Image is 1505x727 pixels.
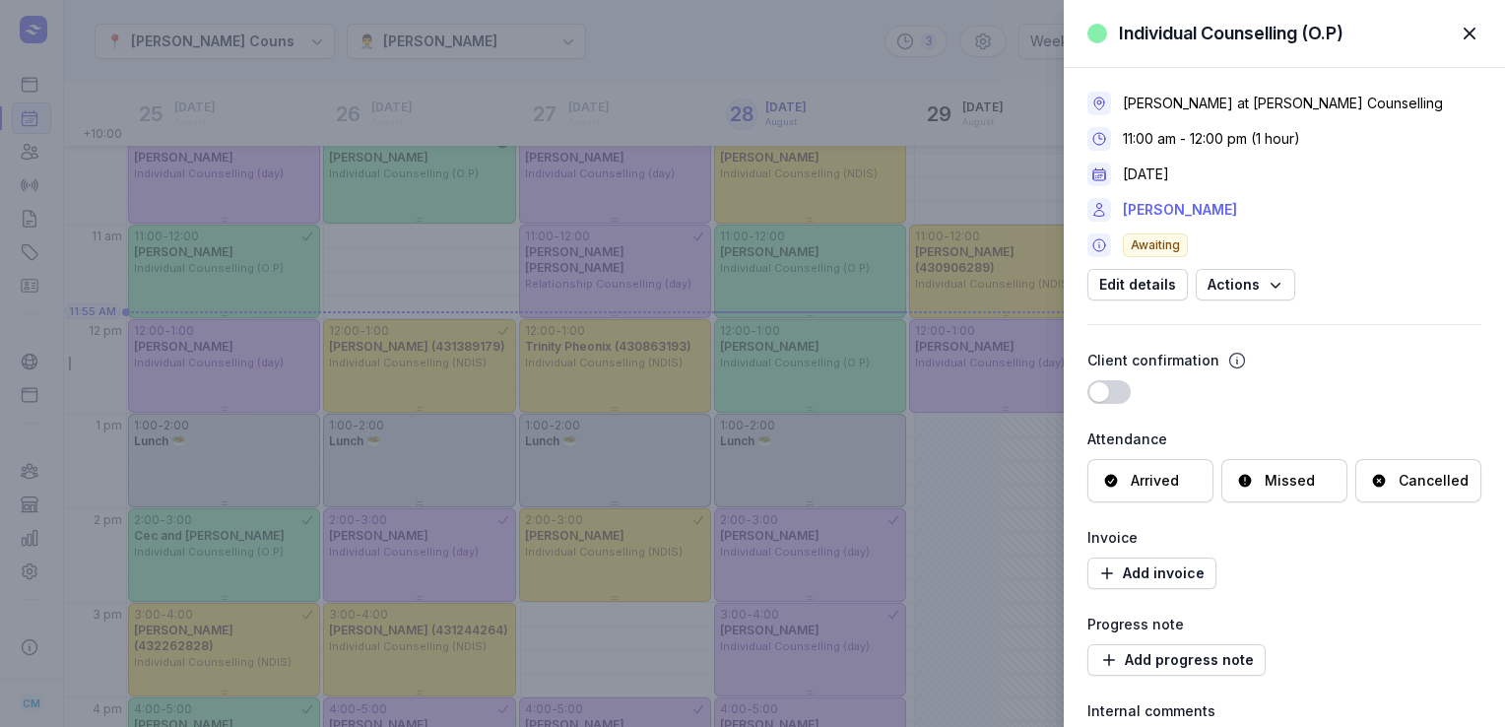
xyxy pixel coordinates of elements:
[1123,94,1443,113] div: [PERSON_NAME] at [PERSON_NAME] Counselling
[1123,129,1300,149] div: 11:00 am - 12:00 pm (1 hour)
[1208,273,1283,297] span: Actions
[1099,648,1254,672] span: Add progress note
[1087,699,1481,723] div: Internal comments
[1123,233,1188,257] span: Awaiting
[1099,562,1205,585] span: Add invoice
[1087,349,1219,372] div: Client confirmation
[1087,613,1481,636] div: Progress note
[1087,526,1481,550] div: Invoice
[1123,198,1237,222] a: [PERSON_NAME]
[1087,428,1481,451] div: Attendance
[1119,22,1343,45] div: Individual Counselling (O.P)
[1196,269,1295,300] button: Actions
[1123,165,1169,184] div: [DATE]
[1131,471,1179,491] div: Arrived
[1265,471,1315,491] div: Missed
[1087,269,1188,300] button: Edit details
[1399,471,1469,491] div: Cancelled
[1099,273,1176,297] span: Edit details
